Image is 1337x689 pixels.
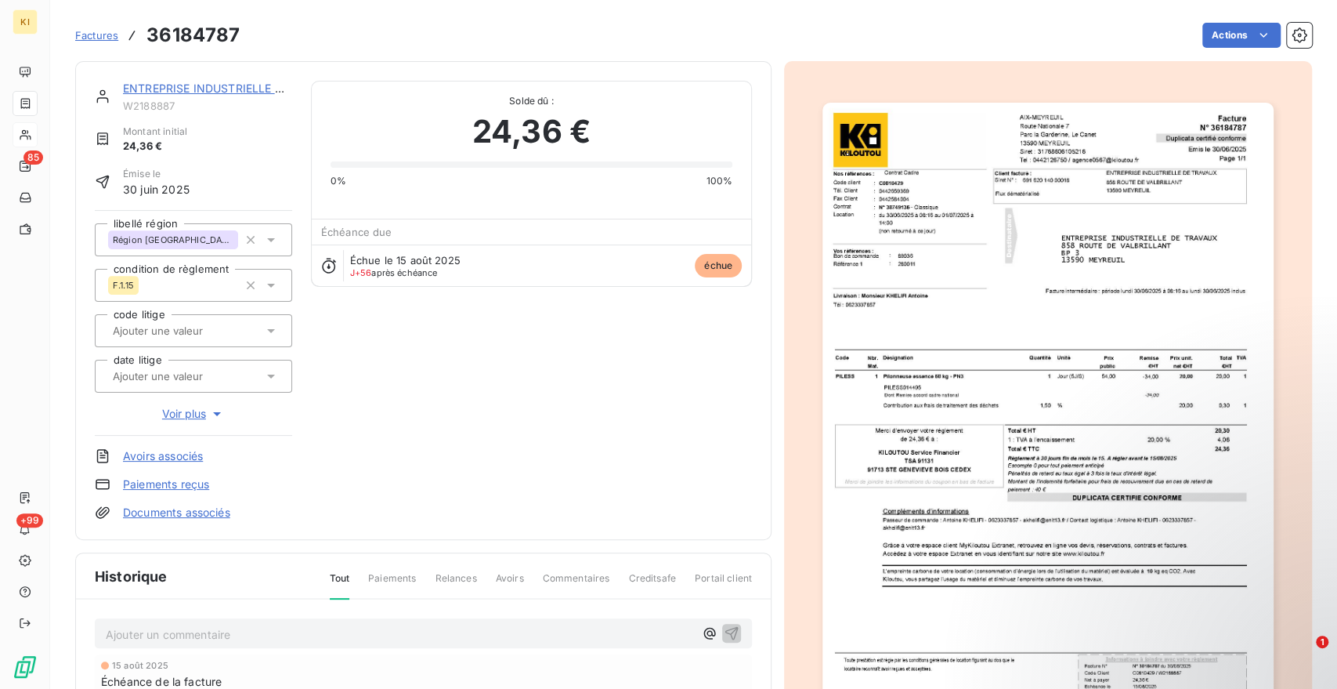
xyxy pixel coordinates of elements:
[330,571,350,600] span: Tout
[16,513,43,528] span: +99
[123,167,190,181] span: Émise le
[321,226,392,238] span: Échéance due
[695,571,752,598] span: Portail client
[123,139,187,154] span: 24,36 €
[123,505,230,520] a: Documents associés
[123,477,209,492] a: Paiements reçus
[112,661,168,670] span: 15 août 2025
[350,254,461,267] span: Échue le 15 août 2025
[123,448,203,464] a: Avoirs associés
[543,571,610,598] span: Commentaires
[123,82,345,95] a: ENTREPRISE INDUSTRIELLE DE TRAVAUX
[628,571,676,598] span: Creditsafe
[111,369,269,383] input: Ajouter une valeur
[350,268,438,277] span: après échéance
[95,405,292,422] button: Voir plus
[695,254,742,277] span: échue
[162,406,225,422] span: Voir plus
[435,571,476,598] span: Relances
[1316,636,1328,648] span: 1
[113,235,233,245] span: Région [GEOGRAPHIC_DATA]
[123,100,292,112] span: W2188887
[123,181,190,198] span: 30 juin 2025
[111,324,269,338] input: Ajouter une valeur
[1202,23,1281,48] button: Actions
[123,125,187,139] span: Montant initial
[331,94,732,108] span: Solde dû :
[1284,636,1321,673] iframe: Intercom live chat
[1024,537,1337,647] iframe: Intercom notifications message
[13,655,38,680] img: Logo LeanPay
[331,174,346,188] span: 0%
[23,150,43,165] span: 85
[472,108,591,155] span: 24,36 €
[95,566,168,587] span: Historique
[146,21,240,49] h3: 36184787
[75,27,118,43] a: Factures
[75,29,118,42] span: Factures
[706,174,732,188] span: 100%
[113,281,134,290] span: F.1.15
[496,571,524,598] span: Avoirs
[13,9,38,34] div: KI
[350,267,372,278] span: J+56
[368,571,416,598] span: Paiements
